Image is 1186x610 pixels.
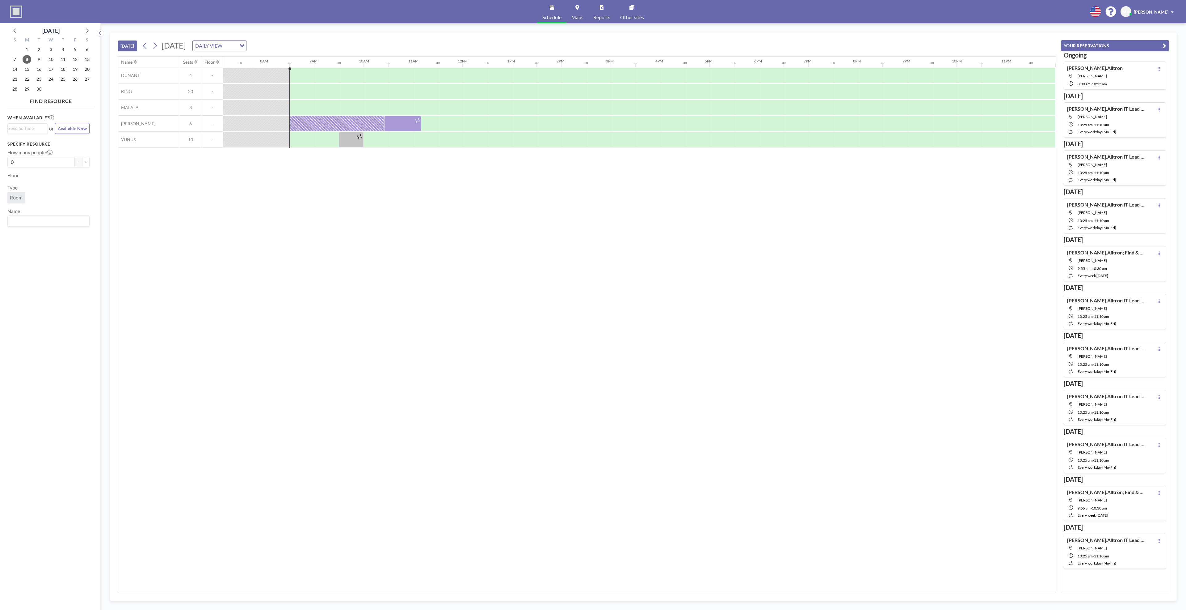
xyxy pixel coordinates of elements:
span: 11:10 AM [1094,458,1109,463]
div: 10AM [359,59,369,63]
span: Wednesday, September 24, 2025 [47,75,55,83]
button: [DATE] [118,41,137,51]
span: Wednesday, September 3, 2025 [47,45,55,54]
span: Friday, September 26, 2025 [71,75,79,83]
span: MENCHU [1078,114,1107,119]
div: 4PM [655,59,663,63]
span: every workday (Mo-Fri) [1078,417,1116,422]
div: Seats [183,59,193,65]
span: Saturday, September 6, 2025 [83,45,91,54]
div: Search for option [8,124,48,133]
div: 10PM [952,59,962,63]
span: 9:55 AM [1078,506,1091,510]
h4: [PERSON_NAME].Alltron IT Lead Sync [1067,441,1144,447]
span: every week [DATE] [1078,513,1108,518]
div: 30 [733,61,736,65]
div: 1PM [507,59,515,63]
span: 9:55 AM [1078,266,1091,271]
h4: [PERSON_NAME].Alltron IT Lead Sync [1067,106,1144,112]
span: Tuesday, September 23, 2025 [35,75,43,83]
h3: [DATE] [1064,523,1166,531]
span: MENCHU [1078,258,1107,263]
div: 5PM [705,59,713,63]
span: [DATE] [162,41,186,50]
span: MENCHU [1078,450,1107,454]
span: - [1091,506,1092,510]
span: 10:25 AM [1078,170,1093,175]
span: every workday (Mo-Fri) [1078,369,1116,374]
span: - [1093,458,1094,463]
div: S [9,36,21,45]
div: 12PM [458,59,468,63]
span: MENCHU [1078,498,1107,502]
span: 11:10 AM [1094,218,1109,223]
span: Tuesday, September 30, 2025 [35,85,43,93]
div: 3PM [606,59,614,63]
span: [PERSON_NAME] [1134,9,1168,15]
span: 8:30 AM [1078,82,1091,86]
h4: [PERSON_NAME].Alltron IT Lead Sync [1067,297,1144,304]
span: 20 [180,89,201,94]
span: 11:10 AM [1094,122,1109,127]
input: Search for option [8,217,86,225]
img: organization-logo [10,6,22,18]
h3: Ongoing [1064,51,1166,59]
span: [PERSON_NAME] [118,121,155,126]
span: - [1093,554,1094,558]
span: 4 [180,73,201,78]
span: Saturday, September 20, 2025 [83,65,91,74]
div: T [33,36,45,45]
span: Reports [593,15,610,20]
span: Saturday, September 13, 2025 [83,55,91,64]
span: Schedule [542,15,561,20]
span: - [1093,362,1094,367]
span: 10:25 AM [1078,362,1093,367]
h3: [DATE] [1064,380,1166,387]
div: 30 [634,61,637,65]
h3: [DATE] [1064,428,1166,435]
span: Monday, September 29, 2025 [23,85,31,93]
button: Available Now [55,123,90,134]
span: - [1091,266,1092,271]
h3: [DATE] [1064,476,1166,483]
span: 10:25 AM [1078,314,1093,319]
h4: [PERSON_NAME].Alltron IT Lead Sync [1067,393,1144,399]
span: Maps [571,15,583,20]
div: 30 [387,61,390,65]
div: 30 [584,61,588,65]
div: 30 [486,61,489,65]
div: 30 [238,61,242,65]
h3: [DATE] [1064,332,1166,339]
div: W [45,36,57,45]
div: 30 [683,61,687,65]
h4: [PERSON_NAME].Alltron IT Lead Sync [1067,345,1144,352]
div: 9PM [902,59,910,63]
span: Thursday, September 25, 2025 [59,75,67,83]
div: Name [121,59,132,65]
div: 30 [881,61,885,65]
div: 30 [831,61,835,65]
span: MENCHU [1078,354,1107,359]
div: 30 [535,61,539,65]
div: Floor [204,59,215,65]
span: 6 [180,121,201,126]
label: Name [7,208,20,214]
span: 10:25 AM [1078,410,1093,415]
span: Other sites [620,15,644,20]
span: Sunday, September 7, 2025 [11,55,19,64]
div: 30 [337,61,341,65]
span: every workday (Mo-Fri) [1078,177,1116,182]
span: Monday, September 8, 2025 [23,55,31,64]
div: 30 [782,61,786,65]
span: - [1093,170,1094,175]
span: - [1093,410,1094,415]
span: DAILY VIEW [194,42,224,50]
span: every workday (Mo-Fri) [1078,465,1116,470]
h4: [PERSON_NAME].Alltron; Find & Compare Daily [1067,489,1144,495]
div: F [69,36,81,45]
div: 6PM [754,59,762,63]
span: Friday, September 5, 2025 [71,45,79,54]
div: 2PM [557,59,564,63]
span: YUNUS [118,137,136,143]
div: 30 [980,61,983,65]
